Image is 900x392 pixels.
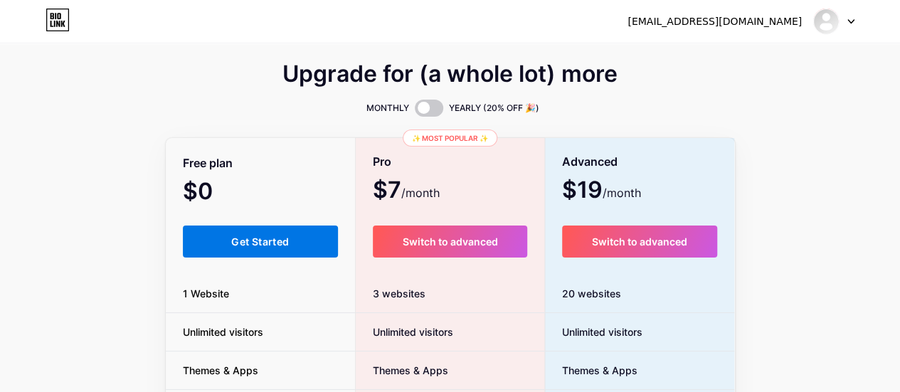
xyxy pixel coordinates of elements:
span: /month [401,184,440,201]
span: $7 [373,181,440,201]
span: 1 Website [166,286,246,301]
span: Get Started [231,235,289,248]
span: Switch to advanced [592,235,687,248]
span: Switch to advanced [402,235,497,248]
span: /month [603,184,641,201]
button: Switch to advanced [373,226,527,258]
span: Themes & Apps [545,363,637,378]
span: Advanced [562,149,618,174]
span: Pro [373,149,391,174]
div: ✨ Most popular ✨ [403,129,497,147]
span: $19 [562,181,641,201]
span: YEARLY (20% OFF 🎉) [449,101,539,115]
button: Get Started [183,226,339,258]
span: Themes & Apps [356,363,448,378]
div: 20 websites [545,275,735,313]
span: $0 [183,183,251,203]
div: 3 websites [356,275,544,313]
span: Unlimited visitors [356,324,453,339]
div: [EMAIL_ADDRESS][DOMAIN_NAME] [628,14,802,29]
span: Free plan [183,151,233,176]
span: Upgrade for (a whole lot) more [282,65,618,83]
span: Themes & Apps [166,363,275,378]
span: Unlimited visitors [166,324,280,339]
img: ecbasementwp [812,8,840,35]
span: Unlimited visitors [545,324,642,339]
button: Switch to advanced [562,226,718,258]
span: MONTHLY [366,101,409,115]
